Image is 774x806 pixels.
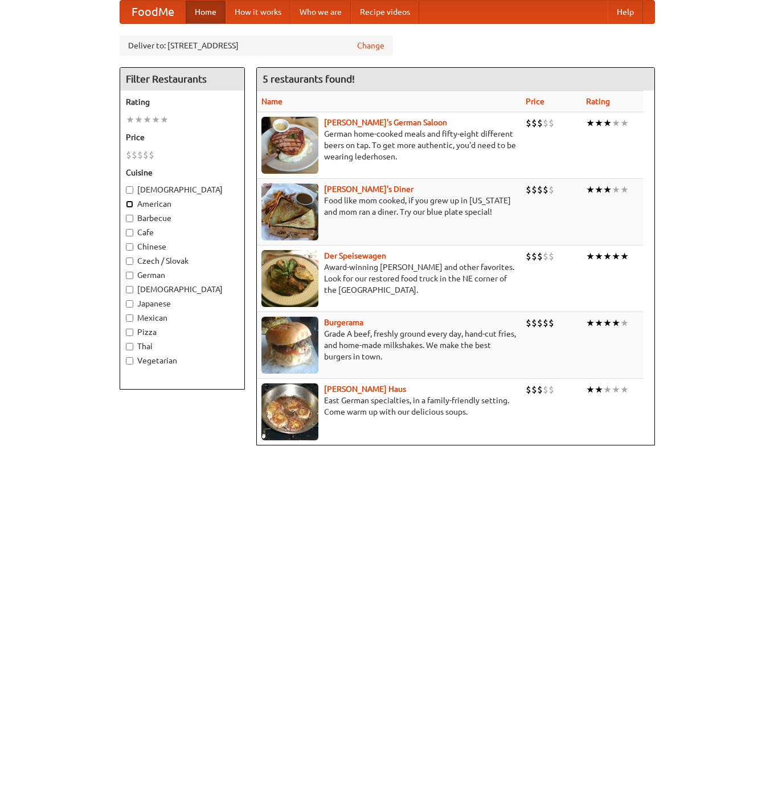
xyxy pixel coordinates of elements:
[612,317,620,329] li: ★
[261,97,282,106] a: Name
[324,185,413,194] a: [PERSON_NAME]'s Diner
[595,383,603,396] li: ★
[126,341,239,352] label: Thai
[126,329,133,336] input: Pizza
[261,117,318,174] img: esthers.jpg
[603,250,612,263] li: ★
[126,326,239,338] label: Pizza
[351,1,419,23] a: Recipe videos
[548,250,554,263] li: $
[543,117,548,129] li: $
[261,317,318,374] img: burgerama.jpg
[526,383,531,396] li: $
[126,300,133,308] input: Japanese
[595,183,603,196] li: ★
[126,284,239,295] label: [DEMOGRAPHIC_DATA]
[126,198,239,210] label: American
[543,250,548,263] li: $
[603,183,612,196] li: ★
[324,251,386,260] a: Der Speisewagen
[603,383,612,396] li: ★
[126,212,239,224] label: Barbecue
[126,132,239,143] h5: Price
[120,68,244,91] h4: Filter Restaurants
[531,117,537,129] li: $
[126,96,239,108] h5: Rating
[126,255,239,267] label: Czech / Slovak
[261,261,517,296] p: Award-winning [PERSON_NAME] and other favorites. Look for our restored food truck in the NE corne...
[134,113,143,126] li: ★
[263,73,355,84] ng-pluralize: 5 restaurants found!
[226,1,290,23] a: How it works
[586,383,595,396] li: ★
[132,149,137,161] li: $
[120,35,393,56] div: Deliver to: [STREET_ADDRESS]
[261,128,517,162] p: German home-cooked meals and fifty-eight different beers on tap. To get more authentic, you'd nee...
[537,250,543,263] li: $
[126,286,133,293] input: [DEMOGRAPHIC_DATA]
[586,183,595,196] li: ★
[324,318,363,327] a: Burgerama
[612,383,620,396] li: ★
[324,118,447,127] a: [PERSON_NAME]'s German Saloon
[126,227,239,238] label: Cafe
[537,317,543,329] li: $
[261,383,318,440] img: kohlhaus.jpg
[126,243,133,251] input: Chinese
[537,183,543,196] li: $
[261,328,517,362] p: Grade A beef, freshly ground every day, hand-cut fries, and home-made milkshakes. We make the bes...
[151,113,160,126] li: ★
[143,113,151,126] li: ★
[548,383,554,396] li: $
[612,117,620,129] li: ★
[531,317,537,329] li: $
[126,269,239,281] label: German
[126,343,133,350] input: Thai
[595,117,603,129] li: ★
[603,317,612,329] li: ★
[586,317,595,329] li: ★
[526,117,531,129] li: $
[126,355,239,366] label: Vegetarian
[120,1,186,23] a: FoodMe
[612,250,620,263] li: ★
[126,357,133,365] input: Vegetarian
[126,272,133,279] input: German
[126,298,239,309] label: Japanese
[261,250,318,307] img: speisewagen.jpg
[126,113,134,126] li: ★
[608,1,643,23] a: Help
[531,383,537,396] li: $
[620,183,629,196] li: ★
[324,384,406,394] a: [PERSON_NAME] Haus
[620,317,629,329] li: ★
[543,317,548,329] li: $
[160,113,169,126] li: ★
[526,250,531,263] li: $
[261,195,517,218] p: Food like mom cooked, if you grew up in [US_STATE] and mom ran a diner. Try our blue plate special!
[126,167,239,178] h5: Cuisine
[620,117,629,129] li: ★
[586,117,595,129] li: ★
[126,149,132,161] li: $
[126,186,133,194] input: [DEMOGRAPHIC_DATA]
[126,241,239,252] label: Chinese
[586,250,595,263] li: ★
[526,97,544,106] a: Price
[126,257,133,265] input: Czech / Slovak
[126,314,133,322] input: Mexican
[290,1,351,23] a: Who we are
[137,149,143,161] li: $
[548,317,554,329] li: $
[537,383,543,396] li: $
[261,395,517,418] p: East German specialties, in a family-friendly setting. Come warm up with our delicious soups.
[586,97,610,106] a: Rating
[526,317,531,329] li: $
[612,183,620,196] li: ★
[603,117,612,129] li: ★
